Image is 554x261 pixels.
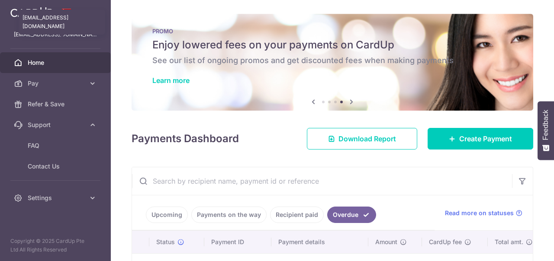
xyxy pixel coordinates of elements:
[152,28,512,35] p: PROMO
[28,121,85,129] span: Support
[146,207,188,223] a: Upcoming
[499,235,545,257] iframe: Opens a widget where you can find more information
[270,207,324,223] a: Recipient paid
[28,79,85,88] span: Pay
[459,134,512,144] span: Create Payment
[445,209,522,217] a: Read more on statuses
[428,128,533,150] a: Create Payment
[375,238,397,246] span: Amount
[152,76,190,85] a: Learn more
[542,110,550,140] span: Feedback
[191,207,267,223] a: Payments on the way
[28,162,85,171] span: Contact Us
[538,101,554,160] button: Feedback - Show survey
[28,141,85,150] span: FAQ
[19,10,105,35] div: [EMAIL_ADDRESS][DOMAIN_NAME]
[14,30,97,39] p: [EMAIL_ADDRESS][DOMAIN_NAME]
[152,38,512,52] h5: Enjoy lowered fees on your payments on CardUp
[132,14,533,111] img: Latest Promos banner
[10,7,53,17] img: CardUp
[132,167,512,195] input: Search by recipient name, payment id or reference
[28,100,85,108] span: Refer & Save
[28,58,85,67] span: Home
[28,194,85,202] span: Settings
[152,55,512,66] h6: See our list of ongoing promos and get discounted fees when making payments
[429,238,462,246] span: CardUp fee
[156,238,175,246] span: Status
[271,231,368,253] th: Payment details
[338,134,396,144] span: Download Report
[327,207,376,223] a: Overdue
[495,238,523,246] span: Total amt.
[204,231,271,253] th: Payment ID
[445,209,514,217] span: Read more on statuses
[132,131,239,146] h4: Payments Dashboard
[307,128,417,150] a: Download Report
